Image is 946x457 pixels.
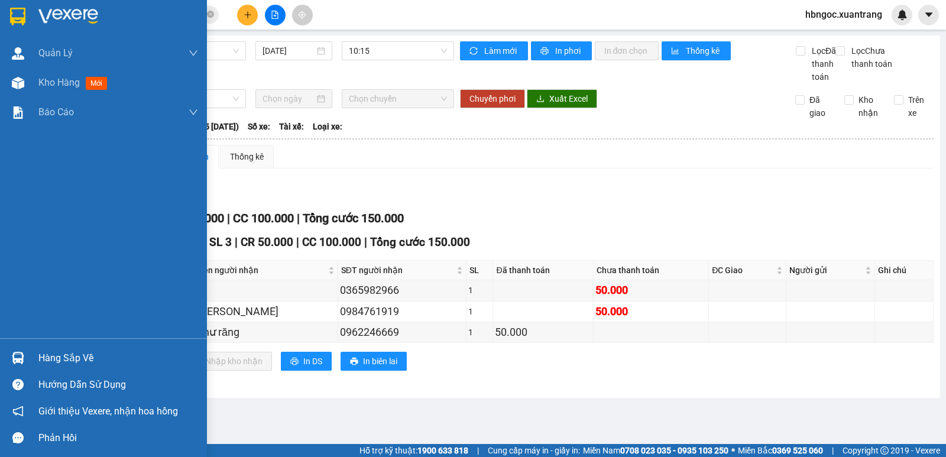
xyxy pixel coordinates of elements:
span: CC 100.000 [233,211,294,225]
div: 0962246669 [340,324,465,341]
span: Đã giao [805,93,835,119]
div: 0984761919 [340,303,465,320]
span: copyright [880,446,889,455]
td: 0962246669 [338,322,467,343]
span: mới [86,77,107,90]
img: solution-icon [12,106,24,119]
span: 10:15 [349,42,446,60]
img: warehouse-icon [12,47,24,60]
span: Kho hàng [38,77,80,88]
th: Ghi chú [875,261,934,280]
span: bar-chart [671,47,681,56]
button: In đơn chọn [595,41,659,60]
span: file-add [271,11,279,19]
span: SĐT người nhận [341,264,455,277]
span: | [477,444,479,457]
span: sync [469,47,480,56]
span: ⚪️ [731,448,735,453]
span: printer [350,357,358,367]
div: Hàng sắp về [38,349,198,367]
span: close-circle [207,9,214,21]
img: icon-new-feature [897,9,908,20]
span: plus [244,11,252,19]
div: 50.000 [495,324,591,341]
span: Số xe: [248,120,270,133]
button: bar-chartThống kê [662,41,731,60]
td: 0365982966 [338,280,467,301]
span: Miền Bắc [738,444,823,457]
input: 13/10/2025 [263,44,315,57]
button: printerIn phơi [531,41,592,60]
span: Làm mới [484,44,519,57]
div: 1 [468,284,491,297]
span: Lọc Đã thanh toán [807,44,838,83]
span: notification [12,406,24,417]
span: down [189,108,198,117]
span: | [832,444,834,457]
span: | [364,235,367,249]
span: Quản Lý [38,46,73,60]
span: Báo cáo [38,105,74,119]
span: Hỗ trợ kỹ thuật: [359,444,468,457]
span: Chọn chuyến [349,90,446,108]
td: chung thi [196,302,338,322]
span: Tài xế: [279,120,304,133]
strong: 1900 633 818 [417,446,468,455]
span: CR 50.000 [241,235,293,249]
strong: 0708 023 035 - 0935 103 250 [620,446,728,455]
button: syncLàm mới [460,41,528,60]
span: | [235,235,238,249]
th: Chưa thanh toán [594,261,710,280]
span: Loại xe: [313,120,342,133]
span: caret-down [924,9,934,20]
div: Thống kê [230,150,264,163]
input: Chọn ngày [263,92,315,105]
span: | [297,211,300,225]
button: printerIn biên lai [341,352,407,371]
span: ĐC Giao [712,264,774,277]
div: 50.000 [595,282,707,299]
strong: 0369 525 060 [772,446,823,455]
span: Tổng cước 150.000 [370,235,470,249]
span: Kho nhận [854,93,885,119]
button: aim [292,5,313,25]
button: printerIn DS [281,352,332,371]
span: Miền Nam [583,444,728,457]
div: Phản hồi [38,429,198,447]
span: SL 3 [209,235,232,249]
img: warehouse-icon [12,352,24,364]
button: Chuyển phơi [460,89,525,108]
span: message [12,432,24,443]
td: 0984761919 [338,302,467,322]
img: logo-vxr [10,8,25,25]
span: Xuất Excel [549,92,588,105]
button: downloadNhập kho nhận [183,352,272,371]
div: 0365982966 [340,282,465,299]
td: như răng [196,322,338,343]
span: In DS [303,355,322,368]
div: 1 [468,305,491,318]
span: close-circle [207,11,214,18]
button: downloadXuất Excel [527,89,597,108]
span: CC 100.000 [302,235,361,249]
button: plus [237,5,258,25]
div: 1 [468,326,491,339]
span: down [189,48,198,58]
span: In phơi [555,44,582,57]
span: | [227,211,230,225]
div: [PERSON_NAME] [197,303,336,320]
span: Lọc Chưa thanh toán [847,44,895,70]
div: 50.000 [595,303,707,320]
span: In biên lai [363,355,397,368]
span: download [536,95,545,104]
span: Tổng cước 150.000 [303,211,404,225]
div: Hướng dẫn sử dụng [38,376,198,394]
span: | [296,235,299,249]
span: Trên xe [903,93,934,119]
th: Đã thanh toán [493,261,593,280]
button: file-add [265,5,286,25]
span: printer [290,357,299,367]
span: Giới thiệu Vexere, nhận hoa hồng [38,404,178,419]
span: aim [298,11,306,19]
span: hbngoc.xuantrang [796,7,892,22]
